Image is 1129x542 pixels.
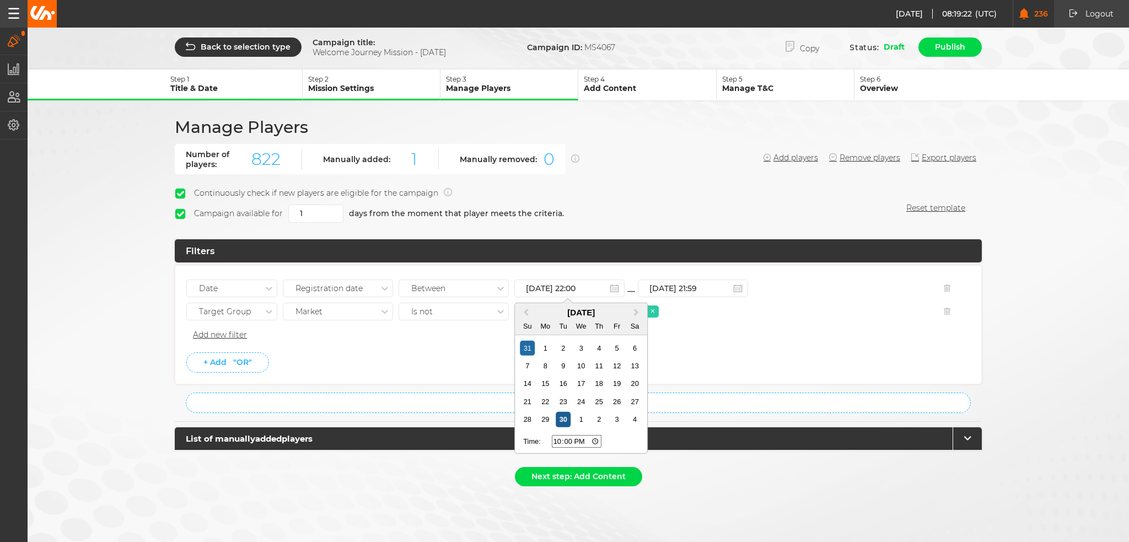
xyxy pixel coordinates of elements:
div: Registration date [283,280,393,297]
div: Target Group [199,307,251,316]
span: Step [860,75,875,83]
div: Choose Wednesday, October 1st, 2025 [574,412,589,427]
div: Choose Sunday, September 14th, 2025 [520,376,535,391]
span: Back to selection type [201,42,291,52]
span: Step [170,75,185,83]
input: End Date (UTC) [638,280,748,297]
button: Step3Manage Players [440,69,578,100]
div: Choose Sunday, September 28th, 2025 [520,412,535,427]
input: Campaign available for [175,208,186,219]
span: 236 [1029,9,1048,19]
button: List of manuallyaddedplayers [175,427,982,450]
div: Choose Saturday, October 4th, 2025 [627,412,642,427]
span: — [627,286,635,296]
button: Remove players [829,153,900,163]
button: Step2Mission Settings [303,69,440,100]
div: Choose Tuesday, September 9th, 2025 [556,358,571,373]
div: month 2025-09 [519,339,644,428]
div: Choose Sunday, September 7th, 2025 [520,358,535,373]
div: [DATE] [515,308,647,317]
div: Choose Friday, September 12th, 2025 [610,358,625,373]
div: Th [592,318,606,333]
div: Time: [523,437,541,446]
label: Continuously check if new players are eligible for the campaign [175,188,438,199]
p: 1 [170,75,302,83]
p: 6 [860,75,992,83]
button: + [648,307,656,315]
div: Choose Thursday, September 11th, 2025 [592,358,606,373]
div: Choose Saturday, September 27th, 2025 [627,394,642,409]
div: Date [186,280,277,297]
p: 3 [446,75,578,83]
div: Choose Thursday, September 18th, 2025 [592,376,606,391]
div: Choose Sunday, August 31st, 2025 [520,340,535,355]
p: Manage T&C [722,83,854,93]
button: Step4Add Content [578,69,716,100]
p: 4 [584,75,716,83]
span: Manually added [323,154,396,164]
span: Step [722,75,737,83]
p: Draft [884,42,905,53]
div: We [574,318,589,333]
div: Choose Friday, September 5th, 2025 [610,340,625,355]
span: Step [584,75,599,83]
input: Continuously check if new players are eligible for the campaign [175,188,186,199]
span: Campaign title: [313,37,375,47]
div: Choose Tuesday, September 2nd, 2025 [556,340,571,355]
h3: Manage Players [175,117,308,137]
button: + Add "OR" [186,352,269,373]
div: Fr [610,318,625,333]
span: Manually removed [460,154,542,164]
label: Campaign available for [175,208,283,219]
div: Choose Monday, September 8th, 2025 [538,358,553,373]
span: Welcome Journey Mission - [DATE] [313,47,489,57]
div: Target Group [186,303,277,320]
div: Choose Monday, September 1st, 2025 [538,340,553,355]
span: (UTC) [975,9,997,19]
span: Step [308,75,323,83]
div: Choose Monday, September 29th, 2025 [538,412,553,427]
span: 822 [251,149,281,169]
div: Choose Wednesday, September 10th, 2025 [574,358,589,373]
div: Choose Sunday, September 21st, 2025 [520,394,535,409]
span: Campaign ID: [527,42,582,52]
div: Su [520,318,535,333]
p: Mission Settings [308,83,440,93]
p: Title & Date [170,83,302,93]
p: Number of added players: [186,450,971,479]
div: Choose Saturday, September 13th, 2025 [627,358,642,373]
div: Choose Saturday, September 20th, 2025 [627,376,642,391]
img: Unibo [29,6,55,20]
div: Market [283,303,393,320]
div: Between [399,280,509,297]
div: Tu [556,318,571,333]
div: Choose Thursday, October 2nd, 2025 [592,412,606,427]
button: Add new filter [186,326,254,344]
div: Sa [627,318,642,333]
button: Reset template [890,198,982,218]
button: Copy [769,36,836,58]
div: Choose Wednesday, September 3rd, 2025 [574,340,589,355]
span: 08:19:22 [942,9,975,19]
span: Number of players [186,149,251,169]
h3: Filters [186,245,214,256]
div: Choose Friday, September 26th, 2025 [610,394,625,409]
button: + Add "AND" [186,393,971,413]
p: 2 [308,75,440,83]
div: Mo [538,318,553,333]
span: 0 [544,149,555,169]
div: Choose Friday, October 3rd, 2025 [610,412,625,427]
div: Choose Tuesday, September 16th, 2025 [556,376,571,391]
span: 1 [411,149,417,169]
button: Publish [918,37,982,57]
div: Market [295,307,322,316]
div: Registration date [295,284,363,293]
button: Next Month [628,304,646,322]
button: Add players [764,153,818,163]
div: Choose Thursday, September 4th, 2025 [592,340,606,355]
p: Status: [850,42,884,52]
button: Export players [911,153,976,163]
button: Next step: Add Content [515,467,642,486]
div: Choose Wednesday, September 24th, 2025 [574,394,589,409]
span: List of manually added players [175,427,953,450]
